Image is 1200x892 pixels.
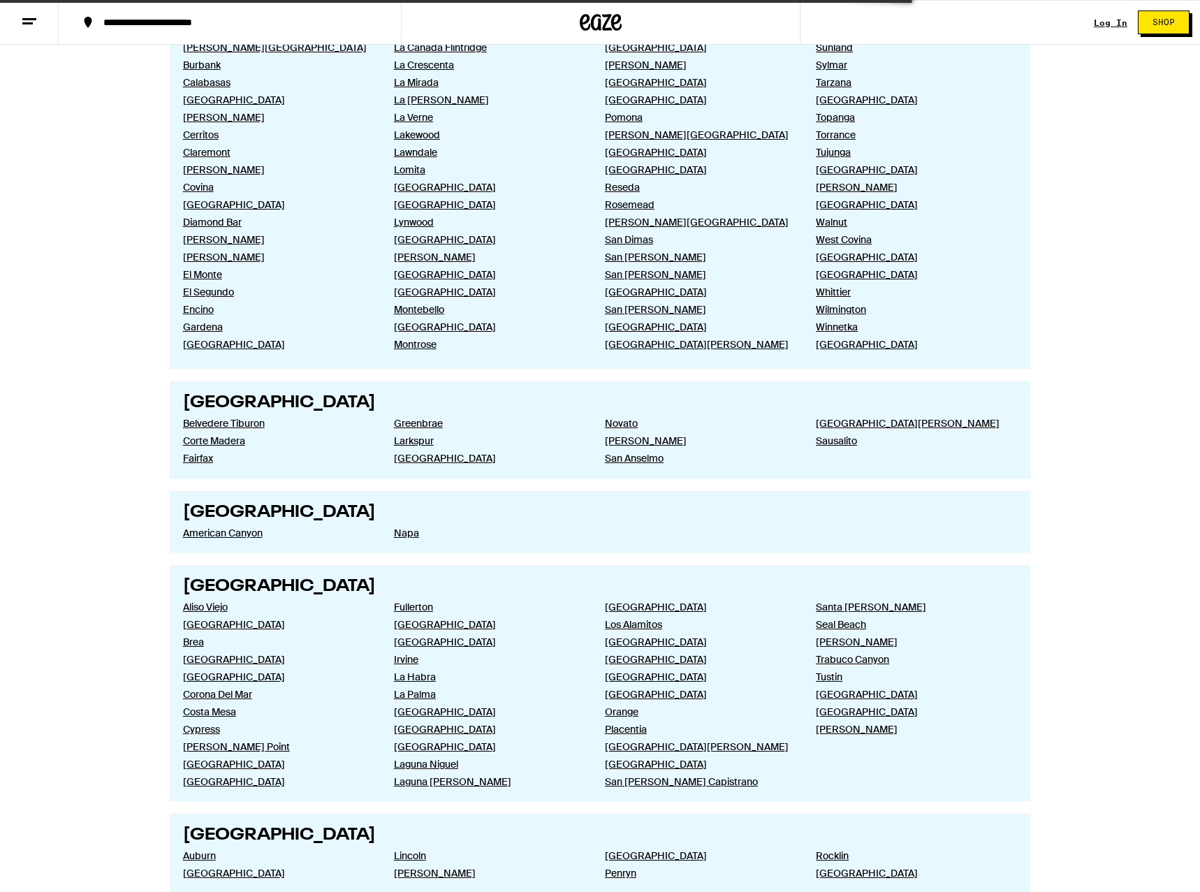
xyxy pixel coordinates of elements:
[605,775,793,788] a: San [PERSON_NAME] Capistrano
[394,723,583,736] a: [GEOGRAPHIC_DATA]
[1127,10,1200,34] a: Shop
[816,303,1004,316] a: Wilmington
[394,775,583,788] a: Laguna [PERSON_NAME]
[183,268,372,281] a: El Monte
[816,434,1004,447] a: Sausalito
[394,618,583,631] a: [GEOGRAPHIC_DATA]
[394,527,583,539] a: Napa
[394,452,583,465] a: [GEOGRAPHIC_DATA]
[183,76,372,89] a: Calabasas
[183,827,1018,844] h2: [GEOGRAPHIC_DATA]
[183,434,372,447] a: Corte Madera
[816,653,1004,666] a: Trabuco Canyon
[605,321,793,333] a: [GEOGRAPHIC_DATA]
[816,688,1004,701] a: [GEOGRAPHIC_DATA]
[816,251,1004,263] a: [GEOGRAPHIC_DATA]
[183,452,372,465] a: Fairfax
[816,417,1004,430] a: [GEOGRAPHIC_DATA][PERSON_NAME]
[394,233,583,246] a: [GEOGRAPHIC_DATA]
[394,705,583,718] a: [GEOGRAPHIC_DATA]
[394,59,583,71] a: La Crescenta
[183,181,372,193] a: Covina
[183,601,372,613] a: Aliso Viejo
[183,395,1018,411] h2: [GEOGRAPHIC_DATA]
[394,338,583,351] a: Montrose
[816,268,1004,281] a: [GEOGRAPHIC_DATA]
[605,867,793,879] a: Penryn
[816,338,1004,351] a: [GEOGRAPHIC_DATA]
[183,286,372,298] a: El Segundo
[816,636,1004,648] a: [PERSON_NAME]
[605,163,793,176] a: [GEOGRAPHIC_DATA]
[183,129,372,141] a: Cerritos
[394,94,583,106] a: La [PERSON_NAME]
[394,636,583,648] a: [GEOGRAPHIC_DATA]
[605,233,793,246] a: San Dimas
[605,216,793,228] a: [PERSON_NAME][GEOGRAPHIC_DATA]
[605,41,793,54] a: [GEOGRAPHIC_DATA]
[605,758,793,770] a: [GEOGRAPHIC_DATA]
[183,338,372,351] a: [GEOGRAPHIC_DATA]
[394,286,583,298] a: [GEOGRAPHIC_DATA]
[1153,18,1175,27] span: Shop
[605,129,793,141] a: [PERSON_NAME][GEOGRAPHIC_DATA]
[183,111,372,124] a: [PERSON_NAME]
[605,849,793,862] a: [GEOGRAPHIC_DATA]
[183,216,372,228] a: Diamond Bar
[8,10,101,21] span: Hi. Need any help?
[605,286,793,298] a: [GEOGRAPHIC_DATA]
[183,527,372,539] a: American Canyon
[816,233,1004,246] a: West Covina
[183,321,372,333] a: Gardena
[183,849,372,862] a: Auburn
[394,268,583,281] a: [GEOGRAPHIC_DATA]
[816,671,1004,683] a: Tustin
[183,688,372,701] a: Corona Del Mar
[183,94,372,106] a: [GEOGRAPHIC_DATA]
[816,94,1004,106] a: [GEOGRAPHIC_DATA]
[605,198,793,211] a: Rosemead
[1138,10,1190,34] button: Shop
[394,303,583,316] a: Montebello
[394,321,583,333] a: [GEOGRAPHIC_DATA]
[816,216,1004,228] a: Walnut
[394,740,583,753] a: [GEOGRAPHIC_DATA]
[394,671,583,683] a: La Habra
[394,181,583,193] a: [GEOGRAPHIC_DATA]
[816,181,1004,193] a: [PERSON_NAME]
[183,867,372,879] a: [GEOGRAPHIC_DATA]
[816,111,1004,124] a: Topanga
[183,723,372,736] a: Cypress
[816,321,1004,333] a: Winnetka
[605,671,793,683] a: [GEOGRAPHIC_DATA]
[394,76,583,89] a: La Mirada
[605,636,793,648] a: [GEOGRAPHIC_DATA]
[183,251,372,263] a: [PERSON_NAME]
[816,163,1004,176] a: [GEOGRAPHIC_DATA]
[183,775,372,788] a: [GEOGRAPHIC_DATA]
[816,76,1004,89] a: Tarzana
[183,618,372,631] a: [GEOGRAPHIC_DATA]
[816,867,1004,879] a: [GEOGRAPHIC_DATA]
[183,163,372,176] a: [PERSON_NAME]
[394,758,583,770] a: Laguna Niguel
[605,94,793,106] a: [GEOGRAPHIC_DATA]
[183,303,372,316] a: Encino
[394,688,583,701] a: La Palma
[605,618,793,631] a: Los Alamitos
[605,338,793,351] a: [GEOGRAPHIC_DATA][PERSON_NAME]
[394,653,583,666] a: Irvine
[605,268,793,281] a: San [PERSON_NAME]
[183,671,372,683] a: [GEOGRAPHIC_DATA]
[605,705,793,718] a: Orange
[183,705,372,718] a: Costa Mesa
[605,303,793,316] a: San [PERSON_NAME]
[394,601,583,613] a: Fullerton
[183,41,372,54] a: [PERSON_NAME][GEOGRAPHIC_DATA]
[183,653,372,666] a: [GEOGRAPHIC_DATA]
[816,59,1004,71] a: Sylmar
[394,163,583,176] a: Lomita
[605,251,793,263] a: San [PERSON_NAME]
[605,417,793,430] a: Novato
[183,146,372,159] a: Claremont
